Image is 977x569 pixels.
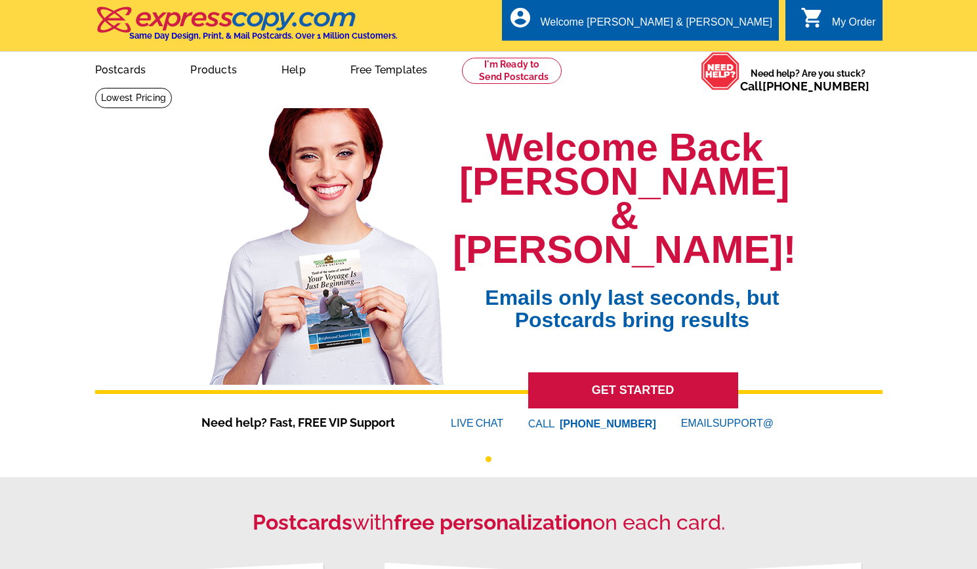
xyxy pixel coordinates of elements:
[260,53,327,84] a: Help
[201,98,453,385] img: welcome-back-logged-in.png
[394,510,592,534] strong: free personalization
[509,6,532,29] i: account_circle
[740,79,869,93] span: Call
[468,267,796,331] span: Emails only last seconds, but Postcards bring results
[800,14,876,31] a: shopping_cart My Order
[762,79,869,93] a: [PHONE_NUMBER]
[800,6,824,29] i: shopping_cart
[486,456,491,462] button: 1 of 1
[253,510,352,534] strong: Postcards
[451,418,503,429] a: LIVECHAT
[832,16,876,35] div: My Order
[540,16,772,35] div: Welcome [PERSON_NAME] & [PERSON_NAME]
[740,67,876,93] span: Need help? Are you stuck?
[701,52,740,90] img: help
[74,53,167,84] a: Postcards
[201,414,411,431] span: Need help? Fast, FREE VIP Support
[528,372,738,408] a: GET STARTED
[95,510,883,535] h2: with on each card.
[95,16,398,41] a: Same Day Design, Print, & Mail Postcards. Over 1 Million Customers.
[169,53,258,84] a: Products
[453,130,796,267] h1: Welcome Back [PERSON_NAME] & [PERSON_NAME]!
[329,53,449,84] a: Free Templates
[129,31,398,41] h4: Same Day Design, Print, & Mail Postcards. Over 1 Million Customers.
[713,416,776,431] font: SUPPORT@
[451,416,476,431] font: LIVE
